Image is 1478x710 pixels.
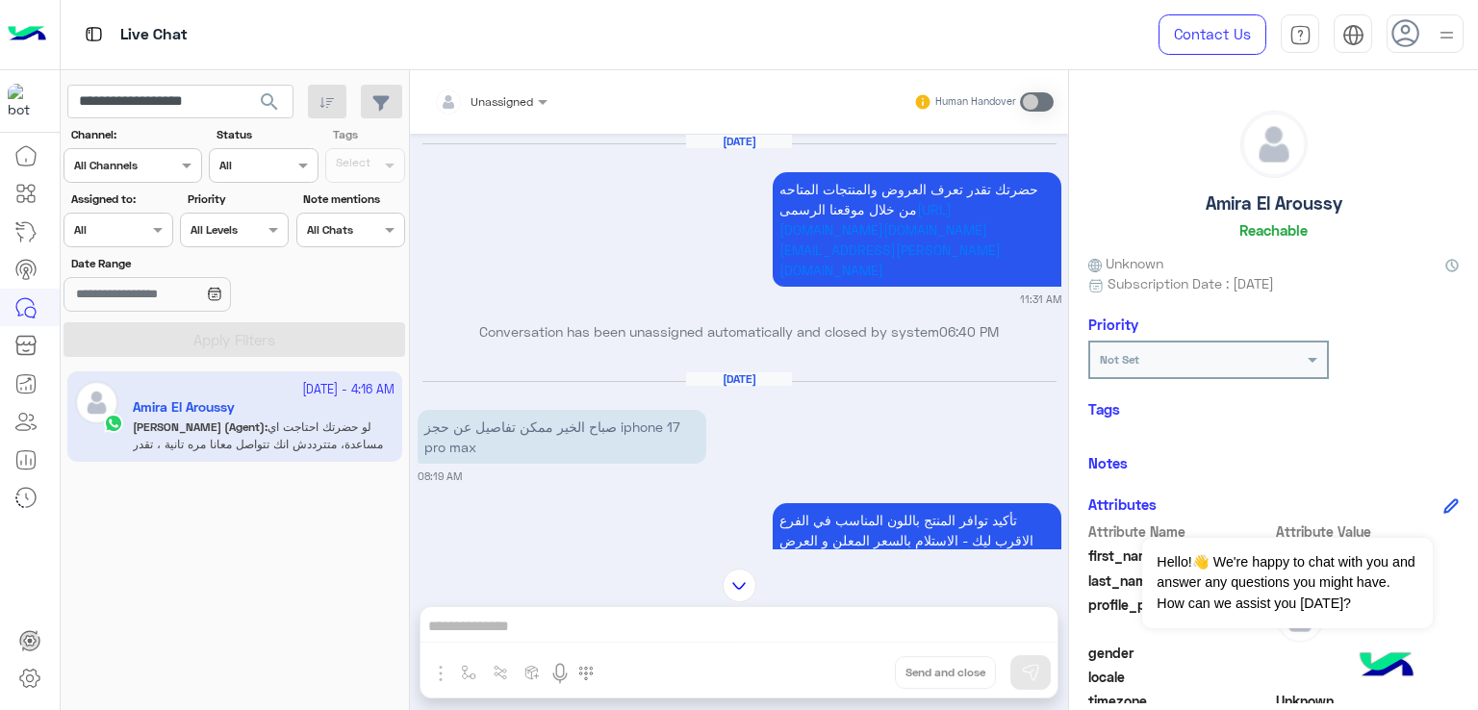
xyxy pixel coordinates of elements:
[1281,14,1319,55] a: tab
[1088,521,1272,542] span: Attribute Name
[723,569,756,602] img: scroll
[418,321,1061,342] p: Conversation has been unassigned automatically and closed by system
[773,503,1061,678] p: 19/9/2025, 8:19 AM
[71,255,287,272] label: Date Range
[188,190,287,208] label: Priority
[1108,273,1274,293] span: Subscription Date : [DATE]
[8,84,42,118] img: 1403182699927242
[1088,454,1128,471] h6: Notes
[258,90,281,114] span: search
[217,126,316,143] label: Status
[1435,23,1459,47] img: profile
[1088,495,1157,513] h6: Attributes
[71,190,170,208] label: Assigned to:
[1088,643,1272,663] span: gender
[64,322,405,357] button: Apply Filters
[895,656,996,689] button: Send and close
[686,135,792,148] h6: [DATE]
[1159,14,1266,55] a: Contact Us
[1088,571,1272,591] span: last_name
[686,372,792,386] h6: [DATE]
[773,172,1061,287] p: 18/9/2024, 11:31 AM
[1342,24,1364,46] img: tab
[71,126,200,143] label: Channel:
[1088,400,1459,418] h6: Tags
[1206,192,1342,215] h5: Amira El Aroussy
[1020,292,1061,307] small: 11:31 AM
[1241,112,1307,177] img: defaultAdmin.png
[1276,643,1460,663] span: null
[1088,667,1272,687] span: locale
[1239,221,1308,239] h6: Reachable
[8,14,46,55] img: Logo
[779,181,1038,217] span: حضرتك تقدر تعرف العروض والمنتجات المتاحه من خلال موقعنا الرسمى
[418,469,462,484] small: 08:19 AM
[1088,316,1138,333] h6: Priority
[471,94,533,109] span: Unassigned
[1353,633,1420,700] img: hulul-logo.png
[1289,24,1312,46] img: tab
[779,201,1001,278] a: [URL][DOMAIN_NAME][DOMAIN_NAME][EMAIL_ADDRESS][PERSON_NAME][DOMAIN_NAME]
[1142,538,1432,628] span: Hello!👋 We're happy to chat with you and answer any questions you might have. How can we assist y...
[82,22,106,46] img: tab
[939,323,999,340] span: 06:40 PM
[303,190,402,208] label: Note mentions
[1100,352,1139,367] b: Not Set
[1088,545,1272,566] span: first_name
[1088,253,1163,273] span: Unknown
[418,410,706,464] p: 19/9/2025, 8:19 AM
[120,22,188,48] p: Live Chat
[1088,595,1272,639] span: profile_pic
[935,94,1016,110] small: Human Handover
[246,85,293,126] button: search
[1276,667,1460,687] span: null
